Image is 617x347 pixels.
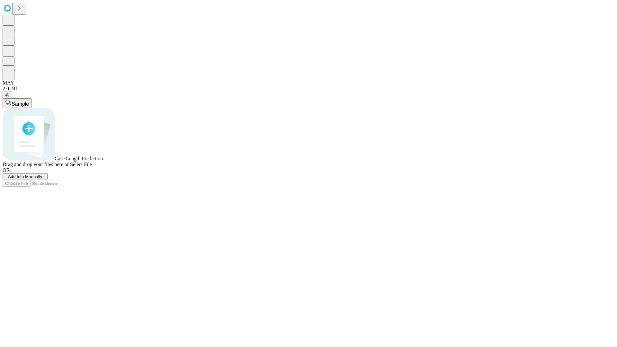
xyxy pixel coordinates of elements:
button: @ [3,92,12,98]
span: OR [3,167,10,173]
button: Sample [3,98,31,108]
span: Select File [70,162,92,167]
div: MAY [3,80,614,86]
span: @ [5,93,10,97]
div: 2.0.241 [3,86,614,92]
span: Drag and drop your files here or [3,162,69,167]
button: Add Info Manually [3,173,48,180]
span: Add Info Manually [8,174,42,179]
span: Sample [12,101,29,107]
span: Case Length Prediction [55,156,103,161]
